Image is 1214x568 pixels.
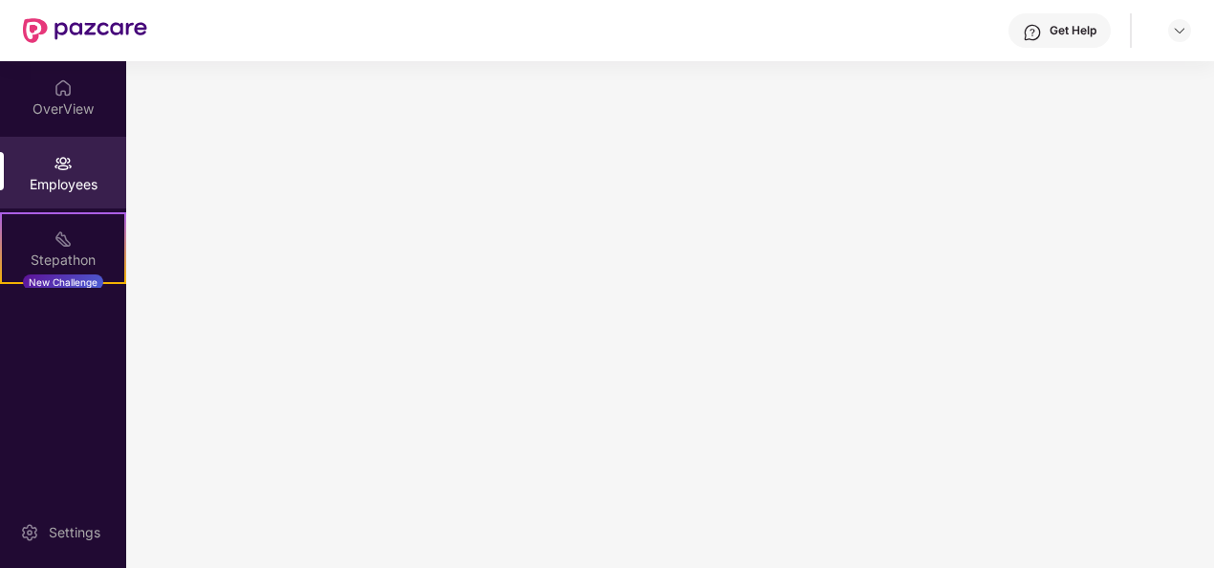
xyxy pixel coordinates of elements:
[23,18,147,43] img: New Pazcare Logo
[54,229,73,249] img: svg+xml;base64,PHN2ZyB4bWxucz0iaHR0cDovL3d3dy53My5vcmcvMjAwMC9zdmciIHdpZHRoPSIyMSIgaGVpZ2h0PSIyMC...
[54,154,73,173] img: svg+xml;base64,PHN2ZyBpZD0iRW1wbG95ZWVzIiB4bWxucz0iaHR0cDovL3d3dy53My5vcmcvMjAwMC9zdmciIHdpZHRoPS...
[2,251,124,270] div: Stepathon
[43,523,106,542] div: Settings
[1023,23,1042,42] img: svg+xml;base64,PHN2ZyBpZD0iSGVscC0zMngzMiIgeG1sbnM9Imh0dHA6Ly93d3cudzMub3JnLzIwMDAvc3ZnIiB3aWR0aD...
[23,274,103,290] div: New Challenge
[1050,23,1096,38] div: Get Help
[1172,23,1187,38] img: svg+xml;base64,PHN2ZyBpZD0iRHJvcGRvd24tMzJ4MzIiIHhtbG5zPSJodHRwOi8vd3d3LnczLm9yZy8yMDAwL3N2ZyIgd2...
[20,523,39,542] img: svg+xml;base64,PHN2ZyBpZD0iU2V0dGluZy0yMHgyMCIgeG1sbnM9Imh0dHA6Ly93d3cudzMub3JnLzIwMDAvc3ZnIiB3aW...
[54,78,73,98] img: svg+xml;base64,PHN2ZyBpZD0iSG9tZSIgeG1sbnM9Imh0dHA6Ly93d3cudzMub3JnLzIwMDAvc3ZnIiB3aWR0aD0iMjAiIG...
